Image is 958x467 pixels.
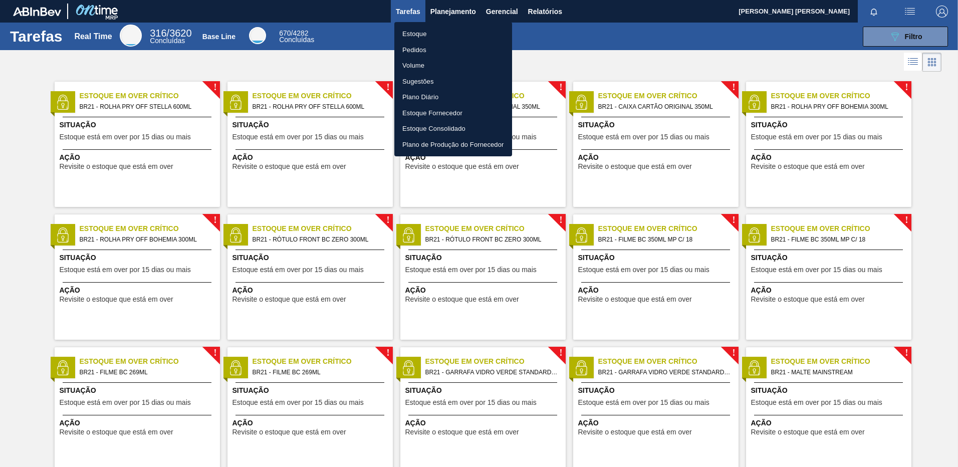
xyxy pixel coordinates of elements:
a: Volume [394,58,512,74]
a: Estoque Consolidado [394,121,512,137]
a: Plano Diário [394,89,512,105]
a: Sugestões [394,74,512,90]
a: Pedidos [394,42,512,58]
a: Plano de Produção do Fornecedor [394,137,512,153]
a: Estoque [394,26,512,42]
a: Estoque Fornecedor [394,105,512,121]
